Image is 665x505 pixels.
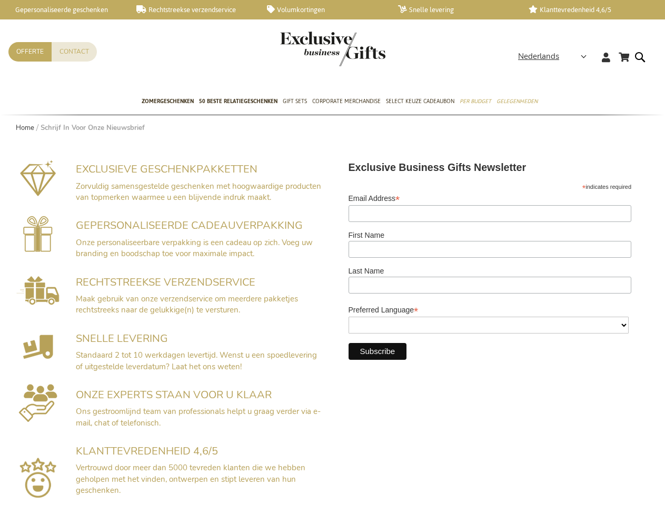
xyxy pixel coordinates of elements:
[16,276,59,305] img: Rechtstreekse Verzendservice
[460,96,491,107] span: Per Budget
[283,96,307,107] span: Gift Sets
[349,302,632,315] label: Preferred Language
[349,267,632,275] label: Last Name
[349,191,632,204] label: Email Address
[76,350,317,371] span: Standaard 2 tot 10 werkdagen levertijd. Wenst u een spoedlevering of uitgestelde leverdatum? Laat...
[76,162,257,176] span: EXCLUSIEVE GESCHENKPAKKETTEN
[349,343,407,360] input: Subscribe
[41,123,145,133] strong: Schrijf In Voor Onze Nieuwsbrief
[19,458,56,498] img: Sluit U Aan Bij Meer Dan 5.000+ Tevreden Klanten
[76,237,313,259] span: Onze personaliseerbare verpakking is een cadeau op zich. Voeg uw branding en boodschap toe voor m...
[16,123,34,133] a: Home
[76,462,305,496] span: Vertrouwd door meer dan 5000 tevreden klanten die we hebben geholpen met het vinden, ontwerpen en...
[349,181,632,191] div: indicates required
[76,331,168,346] span: SNELLE LEVERING
[76,388,272,402] span: ONZE EXPERTS STAAN VOOR U KLAAR
[76,444,218,458] span: KLANTTEVREDENHEID 4,6/5
[386,96,454,107] span: Select Keuze Cadeaubon
[76,406,321,428] span: Ons gestroomlijnd team van professionals helpt u graag verder via e-mail, chat of telefonisch.
[312,89,381,115] a: Corporate Merchandise
[199,96,277,107] span: 50 beste relatiegeschenken
[312,96,381,107] span: Corporate Merchandise
[142,89,194,115] a: Zomergeschenken
[497,89,538,115] a: Gelegenheden
[76,181,321,203] span: Zorvuldig samensgestelde geschenken met hoogwaardige producten van topmerken waarmee u een blijve...
[76,275,255,289] span: RECHTSTREEKSE VERZENDSERVICE
[529,5,643,14] a: Klanttevredenheid 4,6/5
[23,216,53,252] img: Gepersonaliseerde cadeauverpakking voorzien van uw branding
[518,50,559,63] span: Nederlands
[349,231,632,239] label: First Name
[497,96,538,107] span: Gelegenheden
[280,32,385,66] img: Exclusive Business gifts logo
[280,32,333,66] a: store logo
[52,42,97,62] a: Contact
[349,162,643,174] h2: Exclusive Business Gifts Newsletter
[386,89,454,115] a: Select Keuze Cadeaubon
[136,5,251,14] a: Rechtstreekse verzendservice
[199,89,277,115] a: 50 beste relatiegeschenken
[398,5,512,14] a: Snelle levering
[460,89,491,115] a: Per Budget
[76,218,303,233] span: GEPERSONALISEERDE CADEAUVERPAKKING
[283,89,307,115] a: Gift Sets
[8,42,52,62] a: Offerte
[19,490,56,500] a: Google Reviews Exclusive Business Gifts
[16,297,59,308] a: Rechtstreekse Verzendservice
[20,159,56,196] img: Exclusieve geschenkpakketten mét impact
[142,96,194,107] span: Zomergeschenken
[267,5,381,14] a: Volumkortingen
[76,294,298,315] span: Maak gebruik van onze verzendservice om meerdere pakketjes rechtstreeks naar de gelukkige(n) te v...
[5,5,120,14] a: Gepersonaliseerde geschenken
